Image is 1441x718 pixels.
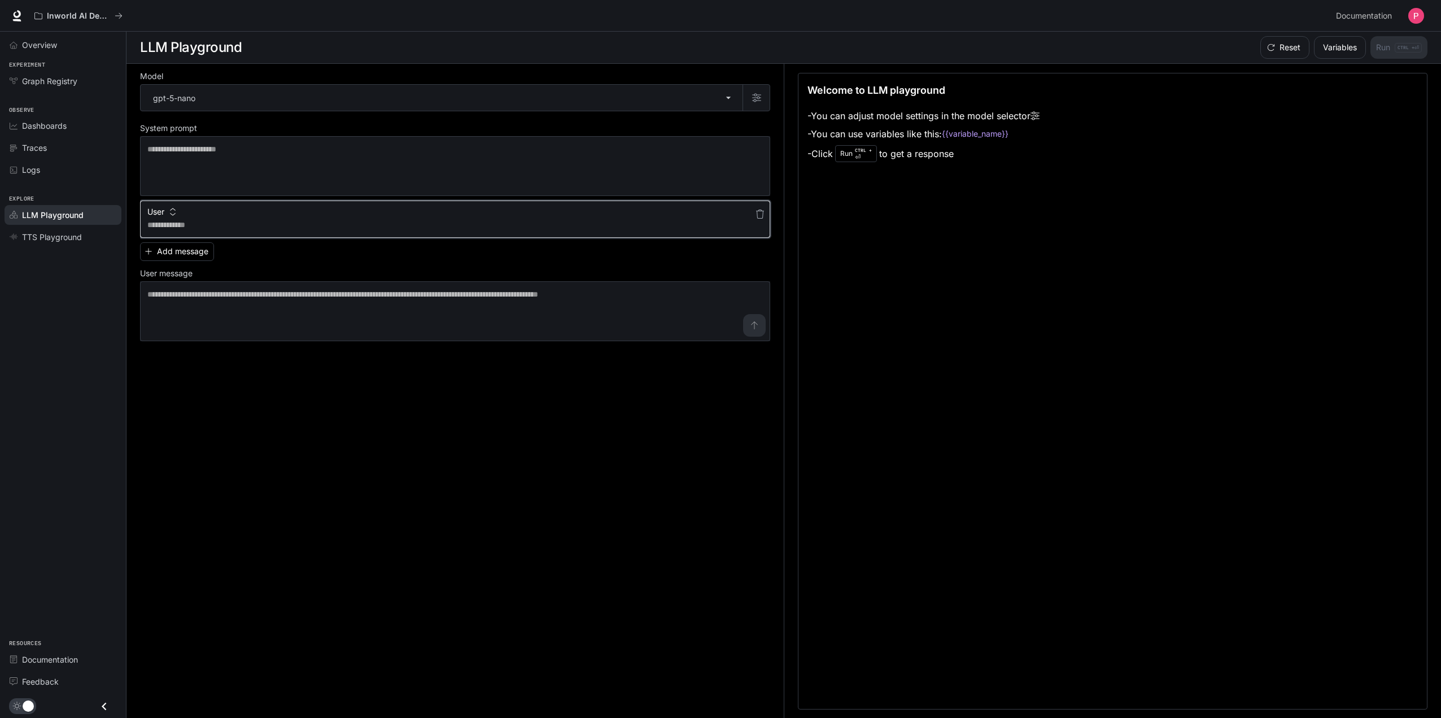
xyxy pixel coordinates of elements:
[855,147,872,160] p: ⏎
[5,116,121,136] a: Dashboards
[22,231,82,243] span: TTS Playground
[22,39,57,51] span: Overview
[23,699,34,712] span: Dark mode toggle
[29,5,128,27] button: All workspaces
[5,650,121,669] a: Documentation
[141,85,743,111] div: gpt-5-nano
[22,676,59,687] span: Feedback
[5,160,121,180] a: Logs
[22,142,47,154] span: Traces
[153,92,195,104] p: gpt-5-nano
[1314,36,1366,59] button: Variables
[22,75,77,87] span: Graph Registry
[5,71,121,91] a: Graph Registry
[5,205,121,225] a: LLM Playground
[145,203,178,221] button: User
[942,128,1008,140] code: {{variable_name}}
[1405,5,1427,27] button: User avatar
[807,143,1040,164] li: - Click to get a response
[140,36,242,59] h1: LLM Playground
[855,147,872,154] p: CTRL +
[140,124,197,132] p: System prompt
[1260,36,1309,59] button: Reset
[91,695,117,718] button: Close drawer
[1408,8,1424,24] img: User avatar
[22,164,40,176] span: Logs
[140,72,163,80] p: Model
[1336,9,1392,23] span: Documentation
[47,11,110,21] p: Inworld AI Demos
[1331,5,1400,27] a: Documentation
[140,242,214,261] button: Add message
[835,145,877,162] div: Run
[5,227,121,247] a: TTS Playground
[807,125,1040,143] li: - You can use variables like this:
[22,654,78,665] span: Documentation
[807,82,945,98] p: Welcome to LLM playground
[140,269,193,277] p: User message
[22,120,67,132] span: Dashboards
[22,209,84,221] span: LLM Playground
[5,35,121,55] a: Overview
[5,138,121,158] a: Traces
[5,672,121,691] a: Feedback
[807,107,1040,125] li: - You can adjust model settings in the model selector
